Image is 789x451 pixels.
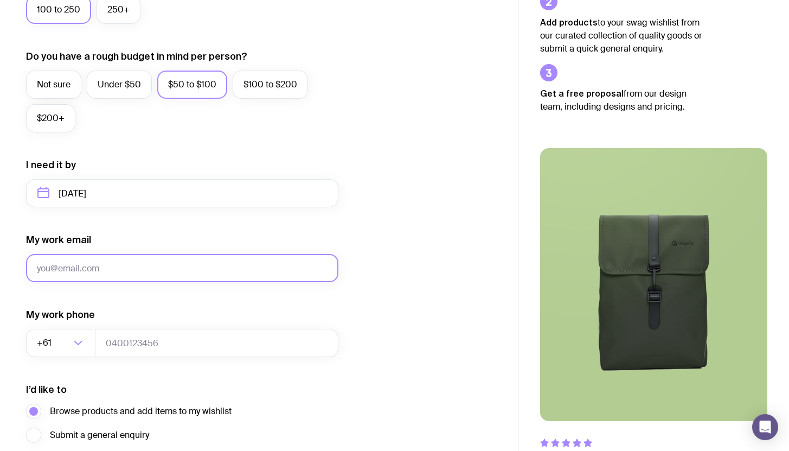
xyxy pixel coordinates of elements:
[37,329,54,357] span: +61
[26,50,247,63] label: Do you have a rough budget in mind per person?
[26,158,76,171] label: I need it by
[26,254,338,282] input: you@email.com
[233,71,308,99] label: $100 to $200
[26,104,75,132] label: $200+
[26,383,67,396] label: I’d like to
[26,71,81,99] label: Not sure
[26,308,95,321] label: My work phone
[540,88,624,98] strong: Get a free proposal
[157,71,227,99] label: $50 to $100
[50,429,149,442] span: Submit a general enquiry
[540,87,703,113] p: from our design team, including designs and pricing.
[87,71,152,99] label: Under $50
[540,16,703,55] p: to your swag wishlist from our curated collection of quality goods or submit a quick general enqu...
[54,329,70,357] input: Search for option
[26,329,95,357] div: Search for option
[540,17,598,27] strong: Add products
[752,414,778,440] div: Open Intercom Messenger
[95,329,338,357] input: 0400123456
[50,405,232,418] span: Browse products and add items to my wishlist
[26,179,338,207] input: Select a target date
[26,233,91,246] label: My work email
